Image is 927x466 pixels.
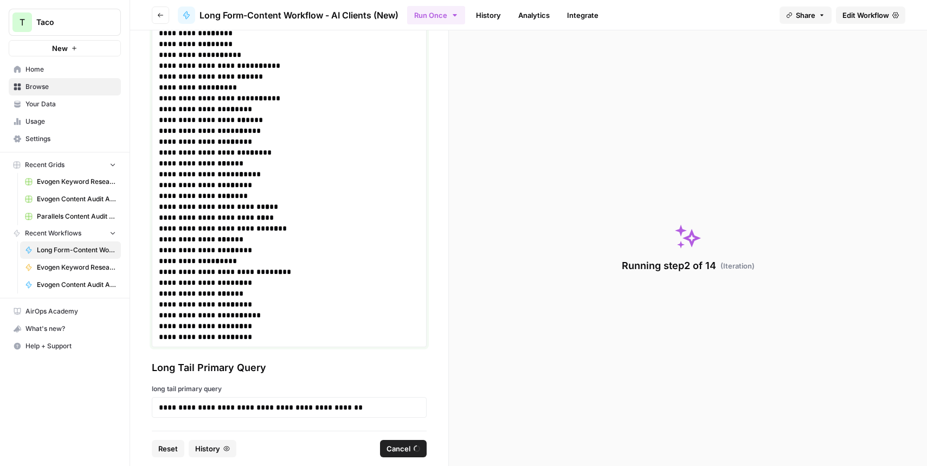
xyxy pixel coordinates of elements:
[780,7,832,24] button: Share
[52,43,68,54] span: New
[512,7,556,24] a: Analytics
[20,241,121,259] a: Long Form-Content Workflow - AI Clients (New)
[199,9,398,22] span: Long Form-Content Workflow - AI Clients (New)
[380,440,427,457] button: Cancel
[37,263,116,272] span: Evogen Keyword Research Agent
[20,259,121,276] a: Evogen Keyword Research Agent
[9,78,121,95] a: Browse
[37,280,116,290] span: Evogen Content Audit Agent
[178,7,398,24] a: Long Form-Content Workflow - AI Clients (New)
[20,173,121,190] a: Evogen Keyword Research Agent Grid
[9,113,121,130] a: Usage
[9,225,121,241] button: Recent Workflows
[9,337,121,355] button: Help + Support
[152,384,427,394] label: long tail primary query
[9,130,121,148] a: Settings
[20,276,121,293] a: Evogen Content Audit Agent
[387,443,410,454] span: Cancel
[20,208,121,225] a: Parallels Content Audit Agent Grid
[9,9,121,36] button: Workspace: Taco
[25,82,116,92] span: Browse
[796,10,815,21] span: Share
[20,190,121,208] a: Evogen Content Audit Agent Grid
[20,16,25,29] span: T
[152,440,184,457] button: Reset
[9,303,121,320] a: AirOps Academy
[152,360,427,375] div: Long Tail Primary Query
[407,6,465,24] button: Run Once
[9,321,120,337] div: What's new?
[469,7,507,24] a: History
[9,61,121,78] a: Home
[25,341,116,351] span: Help + Support
[158,443,178,454] span: Reset
[720,260,755,271] span: ( Iteration )
[836,7,905,24] a: Edit Workflow
[189,440,236,457] button: History
[195,443,220,454] span: History
[37,177,116,187] span: Evogen Keyword Research Agent Grid
[25,160,65,170] span: Recent Grids
[25,117,116,126] span: Usage
[9,320,121,337] button: What's new?
[37,194,116,204] span: Evogen Content Audit Agent Grid
[25,228,81,238] span: Recent Workflows
[25,307,116,316] span: AirOps Academy
[37,212,116,221] span: Parallels Content Audit Agent Grid
[842,10,889,21] span: Edit Workflow
[9,157,121,173] button: Recent Grids
[622,258,755,273] div: Running step 2 of 14
[25,65,116,74] span: Home
[561,7,605,24] a: Integrate
[25,99,116,109] span: Your Data
[9,40,121,56] button: New
[36,17,102,28] span: Taco
[37,245,116,255] span: Long Form-Content Workflow - AI Clients (New)
[9,95,121,113] a: Your Data
[25,134,116,144] span: Settings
